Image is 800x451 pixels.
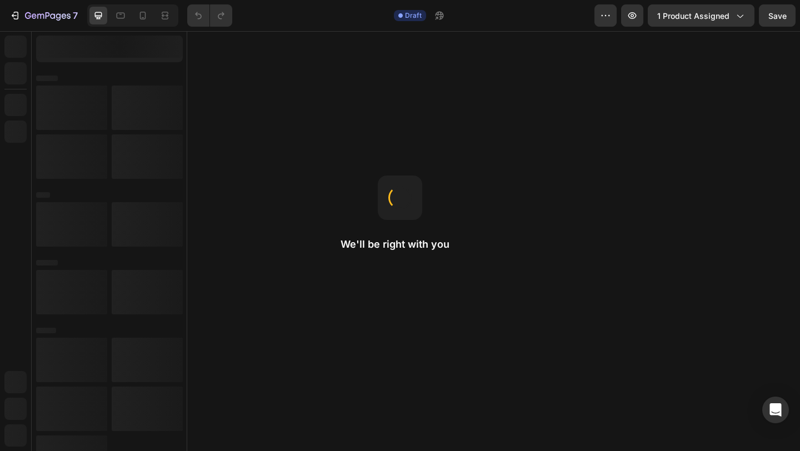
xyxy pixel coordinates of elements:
span: 1 product assigned [657,10,729,22]
p: 7 [73,9,78,22]
button: 7 [4,4,83,27]
button: 1 product assigned [648,4,754,27]
button: Save [759,4,796,27]
h2: We'll be right with you [341,238,459,251]
div: Open Intercom Messenger [762,397,789,423]
span: Save [768,11,787,21]
span: Draft [405,11,422,21]
div: Undo/Redo [187,4,232,27]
